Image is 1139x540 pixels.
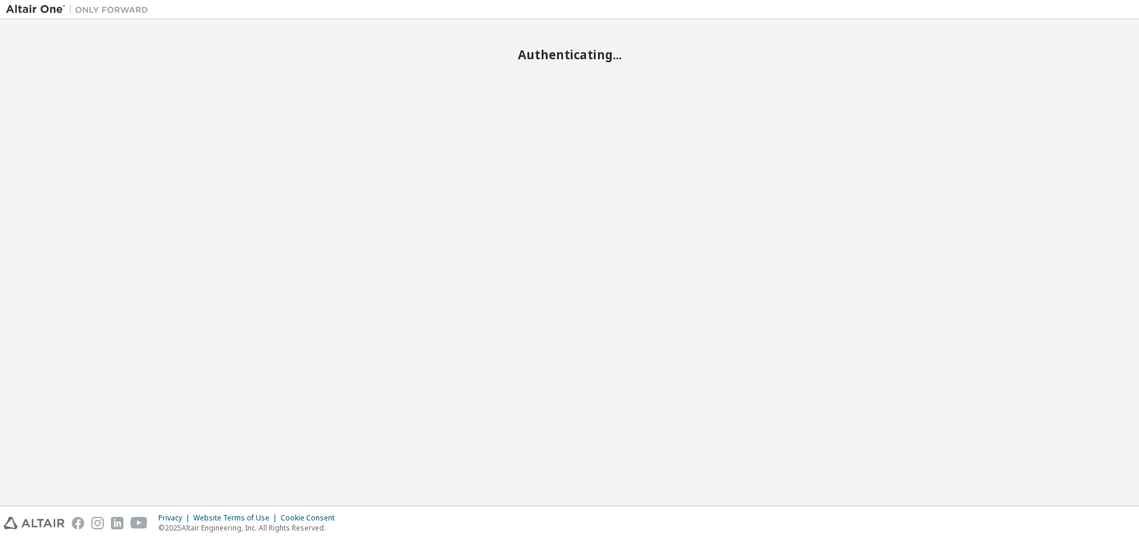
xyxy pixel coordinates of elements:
img: Altair One [6,4,154,15]
img: youtube.svg [131,517,148,529]
img: linkedin.svg [111,517,123,529]
img: altair_logo.svg [4,517,65,529]
img: facebook.svg [72,517,84,529]
p: © 2025 Altair Engineering, Inc. All Rights Reserved. [158,523,342,533]
h2: Authenticating... [6,47,1133,62]
div: Privacy [158,513,193,523]
div: Cookie Consent [281,513,342,523]
div: Website Terms of Use [193,513,281,523]
img: instagram.svg [91,517,104,529]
